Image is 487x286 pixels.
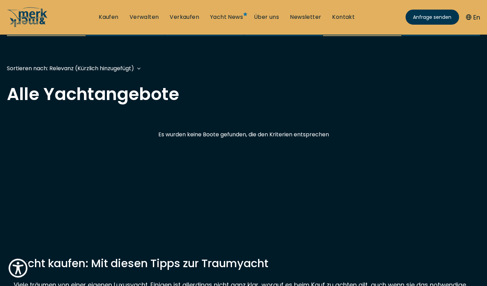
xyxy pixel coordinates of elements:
a: Über uns [254,13,279,21]
a: Anfrage senden [405,10,459,25]
a: Yacht News [210,13,243,21]
h2: Alle Yachtangebote [7,86,480,103]
button: En [466,13,480,22]
div: Sortieren nach: Relevanz (Kürzlich hinzugefügt) [7,64,134,73]
button: Show Accessibility Preferences [7,257,29,279]
a: Verwalten [130,13,159,21]
a: Newsletter [290,13,321,21]
a: Kaufen [99,13,118,21]
a: Kontakt [332,13,355,21]
div: Es wurden keine Boote gefunden, die den Kriterien entsprechen [24,130,463,139]
a: Verkaufen [170,13,199,21]
h2: Yacht kaufen: Mit diesen Tipps zur Traumyacht [14,255,473,272]
span: Anfrage senden [413,14,451,21]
